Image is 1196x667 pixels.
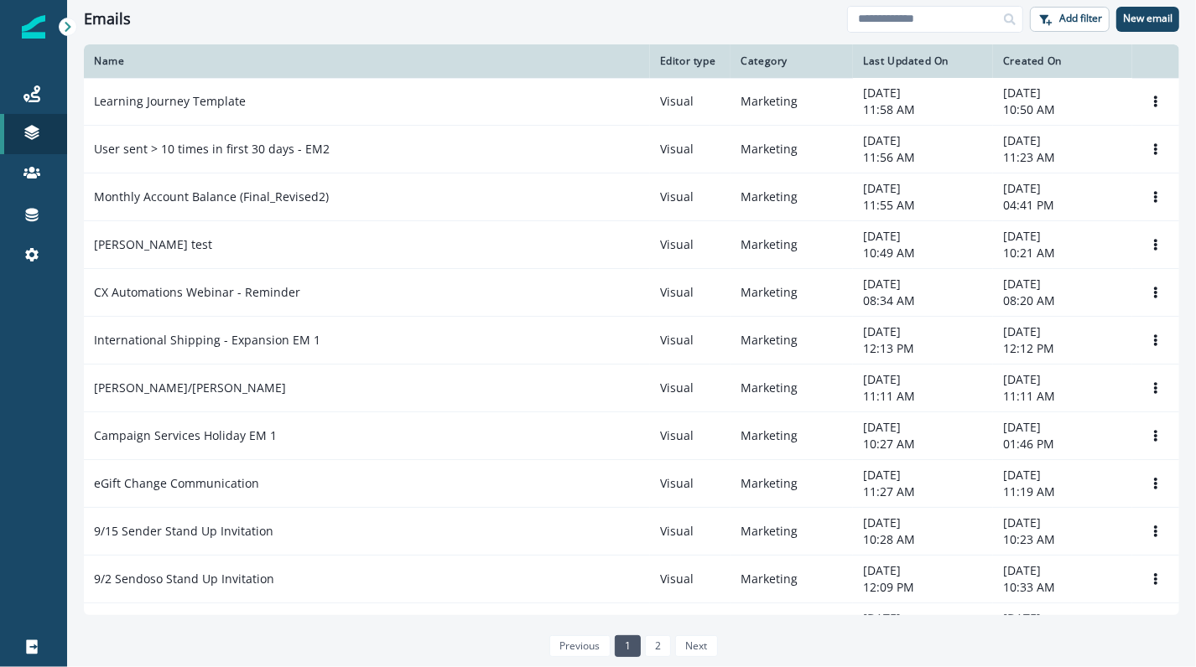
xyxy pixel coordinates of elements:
[675,635,717,657] a: Next page
[863,514,983,531] p: [DATE]
[94,523,273,540] p: 9/15 Sender Stand Up Invitation
[1003,340,1122,357] p: 12:12 PM
[84,556,1179,603] a: 9/2 Sendoso Stand Up InvitationVisualMarketing[DATE]12:09 PM[DATE]10:33 AMOptions
[863,101,983,118] p: 11:58 AM
[1059,13,1102,24] p: Add filter
[1142,328,1169,353] button: Options
[1003,483,1122,500] p: 11:19 AM
[863,340,983,357] p: 12:13 PM
[1116,7,1179,32] button: New email
[863,228,983,245] p: [DATE]
[1142,566,1169,592] button: Options
[1003,54,1122,68] div: Created On
[1142,137,1169,162] button: Options
[615,635,641,657] a: Page 1 is your current page
[645,635,671,657] a: Page 2
[741,54,843,68] div: Category
[1003,245,1122,261] p: 10:21 AM
[94,332,320,349] p: International Shipping - Expansion EM 1
[1142,89,1169,114] button: Options
[94,475,259,492] p: eGift Change Communication
[863,149,983,166] p: 11:56 AM
[1003,85,1122,101] p: [DATE]
[1003,419,1122,436] p: [DATE]
[650,173,731,221] td: Visual
[731,78,853,126] td: Marketing
[1142,375,1169,401] button: Options
[650,365,731,412] td: Visual
[22,15,45,39] img: Inflection
[731,603,853,651] td: Marketing
[1003,132,1122,149] p: [DATE]
[731,460,853,508] td: Marketing
[94,427,277,444] p: Campaign Services Holiday EM 1
[650,412,731,460] td: Visual
[863,562,983,579] p: [DATE]
[1003,436,1122,452] p: 01:46 PM
[650,508,731,556] td: Visual
[863,467,983,483] p: [DATE]
[863,180,983,197] p: [DATE]
[650,603,731,651] td: Visual
[545,635,718,657] ul: Pagination
[863,85,983,101] p: [DATE]
[650,556,731,603] td: Visual
[1142,423,1169,448] button: Options
[84,221,1179,269] a: [PERSON_NAME] testVisualMarketing[DATE]10:49 AM[DATE]10:21 AMOptions
[84,10,131,28] h1: Emails
[1003,101,1122,118] p: 10:50 AM
[650,317,731,365] td: Visual
[1003,467,1122,483] p: [DATE]
[84,460,1179,508] a: eGift Change CommunicationVisualMarketing[DATE]11:27 AM[DATE]11:19 AMOptions
[1030,7,1110,32] button: Add filter
[863,323,983,340] p: [DATE]
[1003,388,1122,405] p: 11:11 AM
[94,54,640,68] div: Name
[863,276,983,292] p: [DATE]
[84,78,1179,126] a: Learning Journey TemplateVisualMarketing[DATE]11:58 AM[DATE]10:50 AMOptions
[731,317,853,365] td: Marketing
[863,388,983,405] p: 11:11 AM
[1142,614,1169,639] button: Options
[94,93,246,110] p: Learning Journey Template
[1003,514,1122,531] p: [DATE]
[84,173,1179,221] a: Monthly Account Balance (Final_Revised2)VisualMarketing[DATE]11:55 AM[DATE]04:41 PMOptions
[650,126,731,173] td: Visual
[863,371,983,388] p: [DATE]
[731,221,853,269] td: Marketing
[84,412,1179,460] a: Campaign Services Holiday EM 1VisualMarketing[DATE]10:27 AM[DATE]01:46 PMOptions
[1003,371,1122,388] p: [DATE]
[94,380,286,396] p: [PERSON_NAME]/[PERSON_NAME]
[863,531,983,548] p: 10:28 AM
[863,132,983,149] p: [DATE]
[94,571,274,587] p: 9/2 Sendoso Stand Up Invitation
[1003,562,1122,579] p: [DATE]
[731,412,853,460] td: Marketing
[1142,280,1169,305] button: Options
[731,173,853,221] td: Marketing
[1123,13,1173,24] p: New email
[1003,323,1122,340] p: [DATE]
[863,419,983,436] p: [DATE]
[84,508,1179,556] a: 9/15 Sender Stand Up InvitationVisualMarketing[DATE]10:28 AM[DATE]10:23 AMOptions
[863,197,983,214] p: 11:55 AM
[1003,228,1122,245] p: [DATE]
[650,269,731,317] td: Visual
[1003,276,1122,292] p: [DATE]
[863,436,983,452] p: 10:27 AM
[731,269,853,317] td: Marketing
[84,317,1179,365] a: International Shipping - Expansion EM 1VisualMarketing[DATE]12:13 PM[DATE]12:12 PMOptions
[731,126,853,173] td: Marketing
[1003,579,1122,596] p: 10:33 AM
[1142,519,1169,544] button: Options
[863,610,983,627] p: [DATE]
[863,245,983,261] p: 10:49 AM
[1003,180,1122,197] p: [DATE]
[1003,149,1122,166] p: 11:23 AM
[1142,232,1169,257] button: Options
[1142,184,1169,209] button: Options
[863,292,983,309] p: 08:34 AM
[1142,471,1169,496] button: Options
[731,508,853,556] td: Marketing
[863,579,983,596] p: 12:09 PM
